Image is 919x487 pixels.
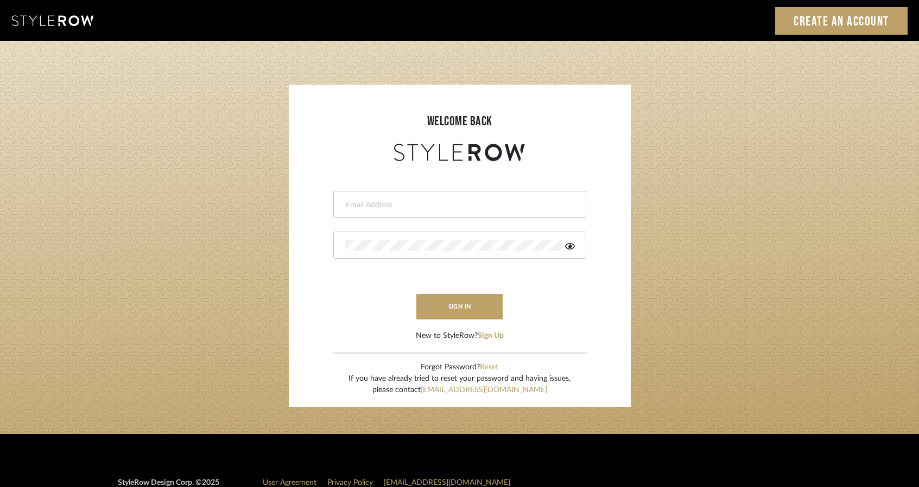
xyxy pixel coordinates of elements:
[421,386,547,394] a: [EMAIL_ADDRESS][DOMAIN_NAME]
[416,294,503,319] button: sign in
[416,330,504,342] div: New to StyleRow?
[345,200,572,210] input: Email Address
[775,7,908,35] a: Create an Account
[478,330,504,342] button: Sign Up
[480,362,498,373] button: Reset
[300,112,620,131] div: welcome back
[263,479,316,486] a: User Agreement
[348,373,571,396] div: If you have already tried to reset your password and having issues, please contact
[327,479,373,486] a: Privacy Policy
[384,479,510,486] a: [EMAIL_ADDRESS][DOMAIN_NAME]
[348,362,571,373] div: Forgot Password?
